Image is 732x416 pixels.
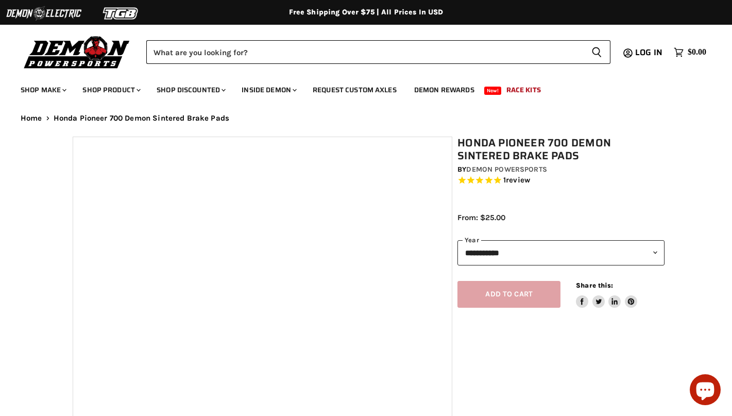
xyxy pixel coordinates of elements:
a: Request Custom Axles [305,79,404,101]
form: Product [146,40,610,64]
a: Home [21,114,42,123]
ul: Main menu [13,75,704,101]
a: Shop Discounted [149,79,232,101]
span: review [506,176,530,185]
aside: Share this: [576,281,637,308]
a: Race Kits [499,79,549,101]
span: Rated 5.0 out of 5 stars 1 reviews [457,175,665,186]
span: Share this: [576,281,613,289]
a: Demon Rewards [406,79,482,101]
span: Honda Pioneer 700 Demon Sintered Brake Pads [54,114,229,123]
h1: Honda Pioneer 700 Demon Sintered Brake Pads [457,137,665,162]
input: Search [146,40,583,64]
a: Demon Powersports [466,165,547,174]
select: year [457,240,665,265]
span: 1 reviews [503,176,530,185]
span: Log in [635,46,662,59]
img: Demon Powersports [21,34,133,70]
span: New! [484,87,502,95]
a: Log in [631,48,669,57]
a: $0.00 [669,45,711,60]
span: From: $25.00 [457,213,505,222]
inbox-online-store-chat: Shopify online store chat [687,374,724,408]
img: TGB Logo 2 [82,4,160,23]
a: Shop Make [13,79,73,101]
a: Shop Product [75,79,147,101]
span: $0.00 [688,47,706,57]
a: Inside Demon [234,79,303,101]
button: Search [583,40,610,64]
img: Demon Electric Logo 2 [5,4,82,23]
div: by [457,164,665,175]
